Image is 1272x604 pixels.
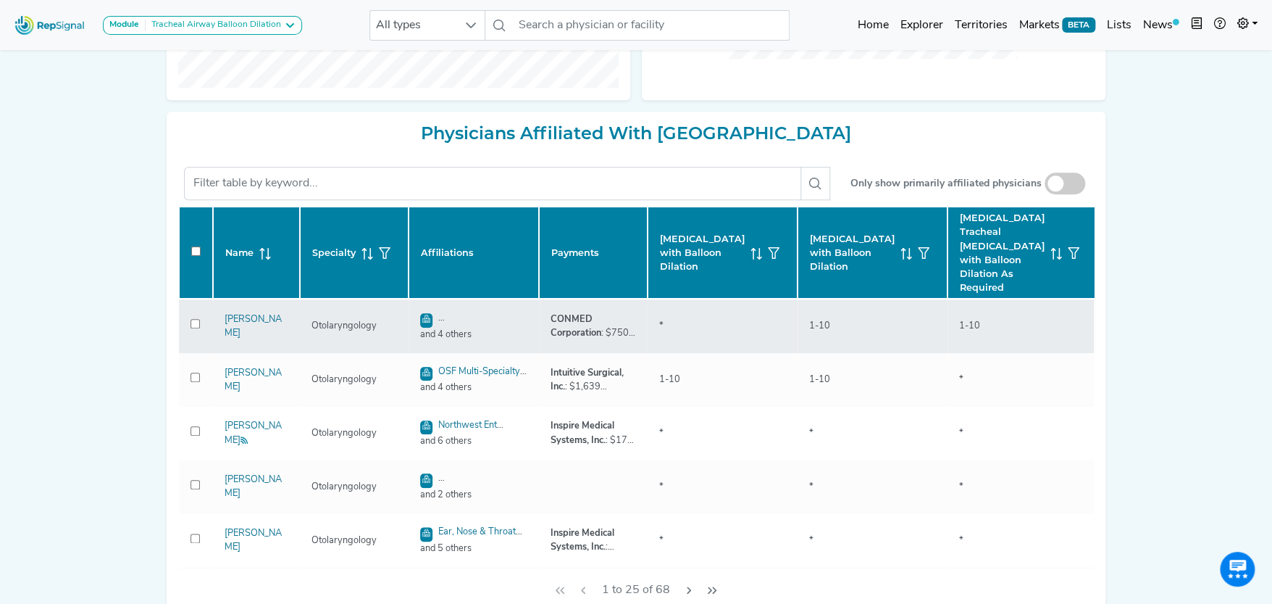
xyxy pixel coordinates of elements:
div: 1-10 [800,373,839,386]
div: : $750 [551,313,636,340]
button: Intel Book [1185,11,1208,40]
a: News [1137,11,1185,40]
span: and 5 others [411,542,536,555]
strong: Inspire Medical Systems, Inc. [551,529,614,552]
span: [MEDICAL_DATA] with Balloon Dilation [810,232,895,274]
a: [PERSON_NAME] [225,421,282,444]
h2: Physicians Affiliated With [GEOGRAPHIC_DATA] [178,123,1094,144]
span: Affiliations [421,246,474,260]
a: Lists [1101,11,1137,40]
span: BETA [1062,17,1095,32]
span: Name [225,246,254,260]
div: : $1,359 [551,526,636,554]
a: Explorer [894,11,948,40]
div: Otolaryngology [303,480,385,494]
a: [PERSON_NAME] [225,529,282,552]
small: Only show primarily affiliated physicians [850,176,1042,191]
span: and 6 others [411,434,536,448]
span: [MEDICAL_DATA] with Balloon Dilation [660,232,745,274]
strong: CONMED Corporation [551,315,601,338]
a: Home [851,11,894,40]
div: : $1,639 [551,366,636,394]
span: 1 to 25 of 68 [596,576,676,604]
a: Northwest Ent Associates, S.C. [420,421,503,447]
span: [MEDICAL_DATA] Tracheal [MEDICAL_DATA] with Balloon Dilation As Required [960,211,1045,294]
span: and 2 others [411,488,536,502]
div: Tracheal Airway Balloon Dilation [146,20,281,31]
span: All types [370,11,457,40]
div: : $174 [551,419,636,447]
span: and 4 others [411,381,536,394]
button: Last Page [700,576,724,604]
button: Next Page [677,576,700,604]
input: Search a physician or facility [513,10,790,41]
button: ModuleTracheal Airway Balloon Dilation [103,16,302,35]
strong: Intuitive Surgical, Inc. [551,368,624,392]
a: Ear, Nose & Throat Care Center [420,527,522,553]
a: Territories [948,11,1013,40]
div: Otolaryngology [303,319,385,333]
div: 1-10 [800,319,839,333]
span: Specialty [312,246,356,260]
span: and 4 others [411,328,536,342]
input: Filter table by keyword... [184,167,801,200]
a: [PERSON_NAME] [225,315,282,338]
div: Otolaryngology [303,426,385,440]
a: [PERSON_NAME] [225,475,282,498]
div: 1-10 [950,319,989,333]
a: [PERSON_NAME] [225,368,282,392]
span: Payments [551,246,599,260]
a: OSF Multi-Specialty Group [420,367,527,393]
strong: Inspire Medical Systems, Inc. [551,421,614,444]
strong: Module [109,20,139,29]
div: Otolaryngology [303,534,385,547]
div: 1-10 [650,373,689,386]
div: Otolaryngology [303,373,385,386]
a: MarketsBETA [1013,11,1101,40]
